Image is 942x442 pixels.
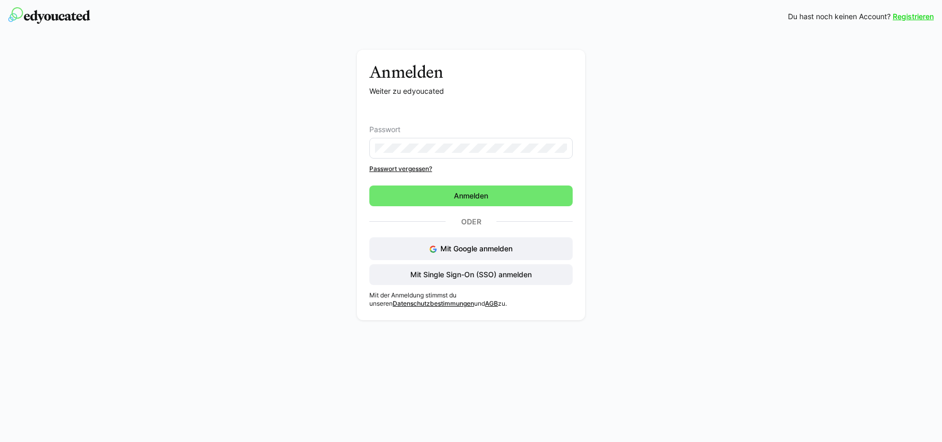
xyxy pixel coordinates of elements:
[369,62,573,82] h3: Anmelden
[393,300,474,307] a: Datenschutzbestimmungen
[369,86,573,96] p: Weiter zu edyoucated
[369,165,573,173] a: Passwort vergessen?
[485,300,498,307] a: AGB
[8,7,90,24] img: edyoucated
[369,125,400,134] span: Passwort
[369,264,573,285] button: Mit Single Sign-On (SSO) anmelden
[440,244,512,253] span: Mit Google anmelden
[369,237,573,260] button: Mit Google anmelden
[788,11,891,22] span: Du hast noch keinen Account?
[409,269,533,280] span: Mit Single Sign-On (SSO) anmelden
[369,186,573,206] button: Anmelden
[446,215,496,229] p: Oder
[452,191,490,201] span: Anmelden
[893,11,934,22] a: Registrieren
[369,291,573,308] p: Mit der Anmeldung stimmst du unseren und zu.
